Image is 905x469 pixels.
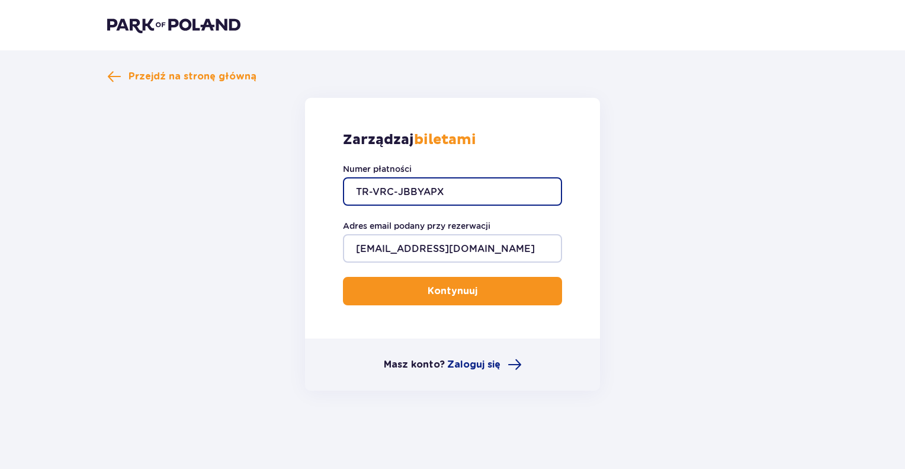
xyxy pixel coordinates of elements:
[343,220,490,232] label: Adres email podany przy rezerwacji
[107,17,240,33] img: Park of Poland logo
[343,131,476,149] p: Zarządzaj
[107,69,256,84] a: Przejdź na stronę główną
[343,277,562,305] button: Kontynuuj
[428,285,477,298] p: Kontynuuj
[447,358,522,372] a: Zaloguj się
[447,358,500,371] span: Zaloguj się
[384,358,445,371] p: Masz konto?
[129,70,256,83] span: Przejdź na stronę główną
[414,131,476,149] strong: biletami
[343,163,412,175] label: Numer płatności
